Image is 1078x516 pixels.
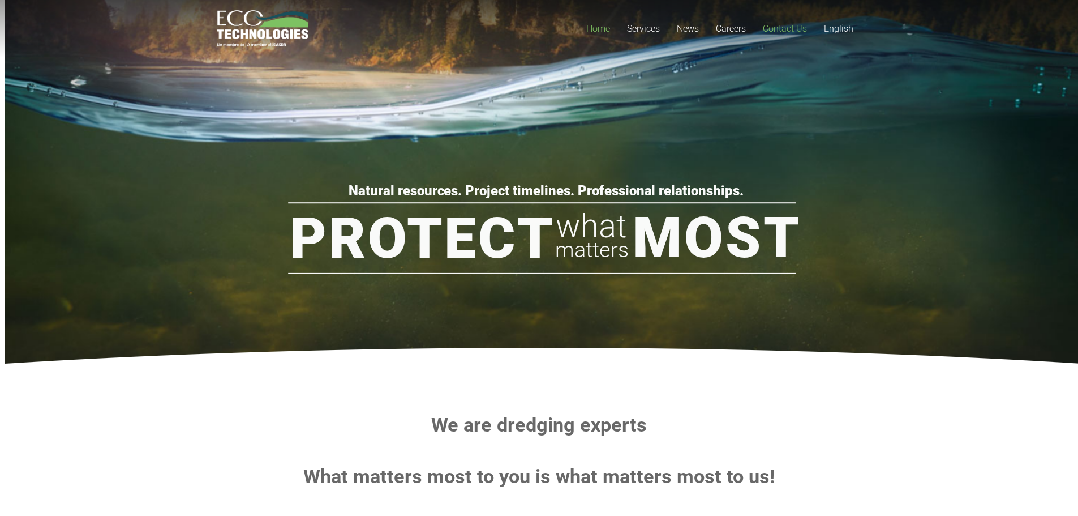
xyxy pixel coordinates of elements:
[290,210,555,267] rs-layer: Protect
[555,233,629,266] rs-layer: matters
[716,23,746,34] span: Careers
[633,210,801,266] rs-layer: Most
[763,23,807,34] span: Contact Us
[586,23,610,34] span: Home
[303,465,775,488] strong: What matters most to you is what matters most to us!
[824,23,853,34] span: English
[431,413,647,436] strong: We are dredging experts
[627,23,660,34] span: Services
[677,23,699,34] span: News
[217,10,309,47] a: logo_EcoTech_ASDR_RGB
[349,185,744,197] rs-layer: Natural resources. Project timelines. Professional relationships.
[556,210,627,242] rs-layer: what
